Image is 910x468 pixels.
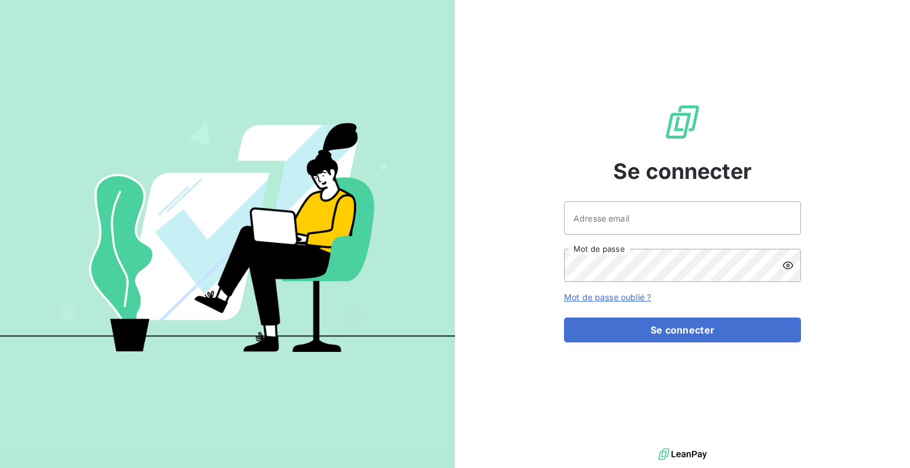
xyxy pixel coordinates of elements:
[564,201,801,235] input: placeholder
[664,103,701,141] img: Logo LeanPay
[564,318,801,342] button: Se connecter
[658,445,707,463] img: logo
[613,155,752,187] span: Se connecter
[564,292,651,302] a: Mot de passe oublié ?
